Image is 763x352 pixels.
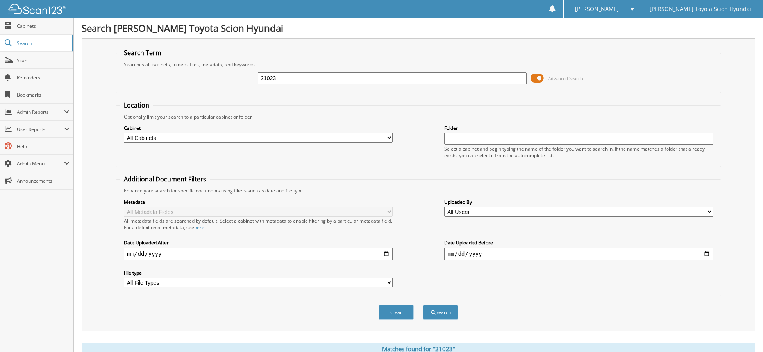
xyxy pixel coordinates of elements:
[194,224,204,231] a: here
[17,178,70,184] span: Announcements
[17,40,68,47] span: Search
[120,48,165,57] legend: Search Term
[423,305,458,320] button: Search
[17,109,64,115] span: Admin Reports
[120,175,210,183] legend: Additional Document Filters
[120,101,153,110] legend: Location
[444,145,713,159] div: Select a cabinet and begin typing the name of the folder you want to search in. If the name match...
[444,239,713,246] label: Date Uploaded Before
[444,248,713,260] input: end
[379,305,414,320] button: Clear
[17,23,70,29] span: Cabinets
[8,4,66,14] img: scan123-logo-white.svg
[575,7,619,11] span: [PERSON_NAME]
[17,126,64,133] span: User Reports
[650,7,751,11] span: [PERSON_NAME] Toyota Scion Hyundai
[17,57,70,64] span: Scan
[82,22,755,34] h1: Search [PERSON_NAME] Toyota Scion Hyundai
[120,61,717,68] div: Searches all cabinets, folders, files, metadata, and keywords
[17,160,64,167] span: Admin Menu
[17,92,70,98] span: Bookmarks
[124,199,392,205] label: Metadata
[124,248,392,260] input: start
[120,187,717,194] div: Enhance your search for specific documents using filters such as date and file type.
[548,75,583,81] span: Advanced Search
[124,217,392,231] div: All metadata fields are searched by default. Select a cabinet with metadata to enable filtering b...
[444,125,713,131] label: Folder
[120,113,717,120] div: Optionally limit your search to a particular cabinet or folder
[17,74,70,81] span: Reminders
[124,125,392,131] label: Cabinet
[124,269,392,276] label: File type
[124,239,392,246] label: Date Uploaded After
[17,143,70,150] span: Help
[444,199,713,205] label: Uploaded By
